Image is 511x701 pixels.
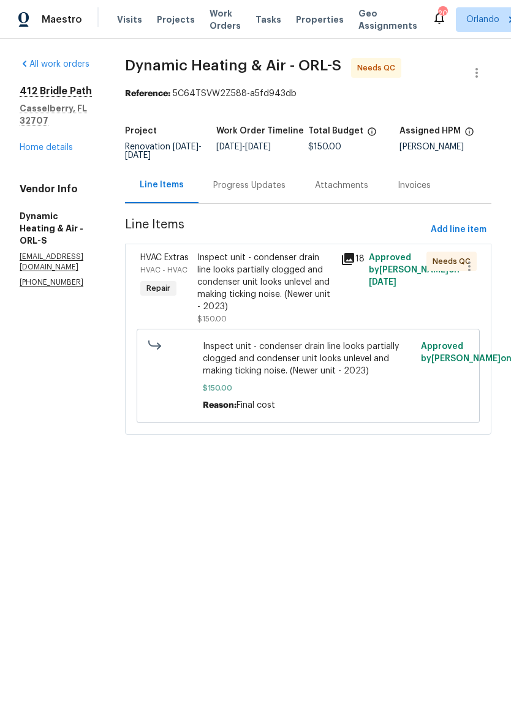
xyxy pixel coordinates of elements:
div: Invoices [398,179,431,192]
span: $150.00 [308,143,341,151]
span: Geo Assignments [358,7,417,32]
span: Approved by [PERSON_NAME] on [369,253,460,287]
div: Attachments [315,179,368,192]
h5: Dynamic Heating & Air - ORL-S [20,210,96,247]
span: HVAC Extras [140,253,189,262]
span: Final cost [237,401,275,410]
a: Home details [20,143,73,152]
div: 20 [438,7,447,20]
span: HVAC - HVAC [140,266,187,274]
span: Add line item [431,222,486,238]
span: Projects [157,13,195,26]
span: - [125,143,202,160]
button: Add line item [426,219,491,241]
span: - [216,143,271,151]
h5: Assigned HPM [399,127,461,135]
div: 18 [341,252,362,266]
span: Repair [142,282,175,294]
span: [DATE] [216,143,242,151]
div: [PERSON_NAME] [399,143,491,151]
div: Line Items [140,179,184,191]
span: Reason: [203,401,237,410]
h4: Vendor Info [20,183,96,195]
span: Properties [296,13,344,26]
span: $150.00 [203,382,414,394]
span: $150.00 [197,315,227,323]
span: Needs QC [433,255,475,268]
h5: Total Budget [308,127,363,135]
span: Line Items [125,219,426,241]
span: Renovation [125,143,202,160]
div: Inspect unit - condenser drain line looks partially clogged and condenser unit looks unlevel and ... [197,252,333,313]
a: All work orders [20,60,89,69]
span: [DATE] [245,143,271,151]
span: Visits [117,13,142,26]
h5: Project [125,127,157,135]
span: The hpm assigned to this work order. [464,127,474,143]
span: Maestro [42,13,82,26]
span: Orlando [466,13,499,26]
span: [DATE] [369,278,396,287]
span: Tasks [255,15,281,24]
h5: Work Order Timeline [216,127,304,135]
span: [DATE] [173,143,199,151]
span: [DATE] [125,151,151,160]
b: Reference: [125,89,170,98]
div: Progress Updates [213,179,286,192]
span: Needs QC [357,62,400,74]
span: The total cost of line items that have been proposed by Opendoor. This sum includes line items th... [367,127,377,143]
span: Dynamic Heating & Air - ORL-S [125,58,341,73]
span: Inspect unit - condenser drain line looks partially clogged and condenser unit looks unlevel and ... [203,340,414,377]
span: Work Orders [210,7,241,32]
div: 5C64TSVW2Z588-a5fd943db [125,88,491,100]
